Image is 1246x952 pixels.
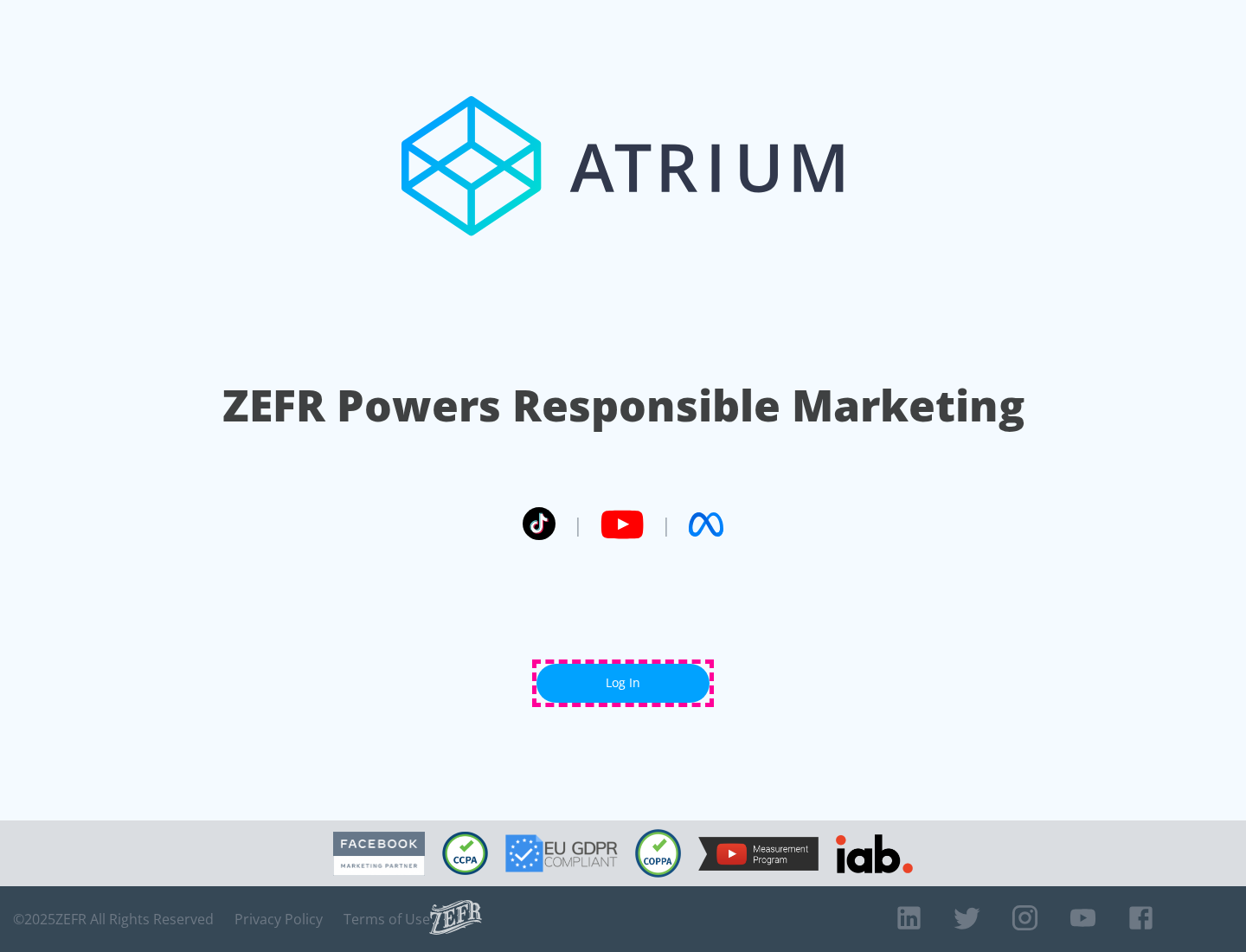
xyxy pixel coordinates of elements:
a: Privacy Policy [234,910,323,928]
img: Facebook Marketing Partner [333,832,425,876]
img: YouTube Measurement Program [698,837,819,871]
span: | [661,511,671,537]
h1: ZEFR Powers Responsible Marketing [222,376,1024,435]
span: | [573,511,583,537]
img: COPPA Compliant [635,829,681,878]
img: GDPR Compliant [505,834,618,872]
a: Log In [536,664,710,703]
img: IAB [836,834,913,873]
a: Terms of Use [344,910,430,928]
span: © 2025 ZEFR All Rights Reserved [13,910,214,928]
img: CCPA Compliant [442,832,488,875]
